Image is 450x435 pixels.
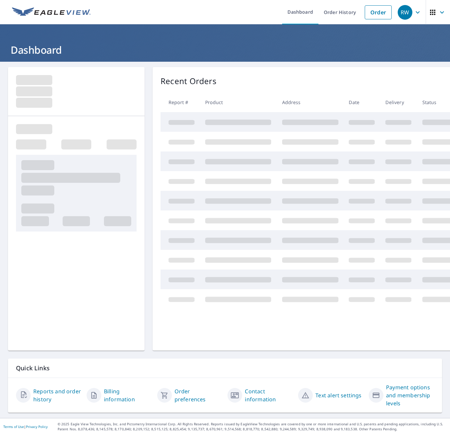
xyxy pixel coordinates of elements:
a: Order [365,5,392,19]
a: Privacy Policy [26,424,48,429]
a: Billing information [104,387,152,403]
h1: Dashboard [8,43,442,57]
a: Order preferences [175,387,223,403]
th: Product [200,92,276,112]
a: Text alert settings [315,391,361,399]
th: Address [277,92,344,112]
p: © 2025 Eagle View Technologies, Inc. and Pictometry International Corp. All Rights Reserved. Repo... [58,422,447,432]
div: RW [398,5,412,20]
th: Delivery [380,92,417,112]
a: Contact information [245,387,293,403]
th: Report # [161,92,200,112]
a: Payment options and membership levels [386,383,434,407]
a: Terms of Use [3,424,24,429]
img: EV Logo [12,7,91,17]
a: Reports and order history [33,387,81,403]
p: Recent Orders [161,75,217,87]
p: Quick Links [16,364,434,372]
p: | [3,425,48,429]
th: Date [343,92,380,112]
